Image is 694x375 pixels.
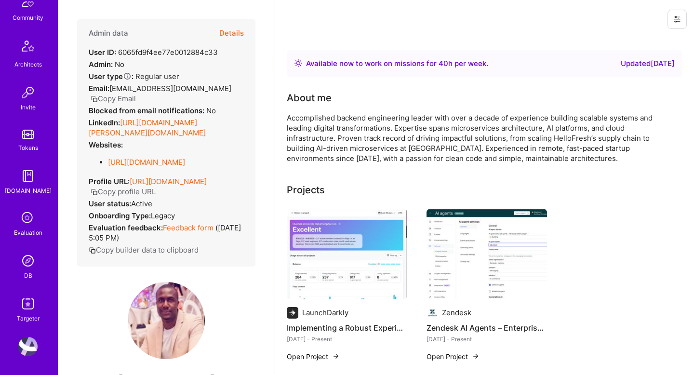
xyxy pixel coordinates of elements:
[89,140,123,149] strong: Websites:
[13,13,43,23] div: Community
[18,294,38,313] img: Skill Targeter
[128,282,205,359] img: User Avatar
[5,186,52,196] div: [DOMAIN_NAME]
[219,19,244,47] button: Details
[472,352,480,360] img: arrow-right
[89,60,113,69] strong: Admin:
[89,29,128,38] h4: Admin data
[151,211,175,220] span: legacy
[89,59,124,69] div: No
[91,95,98,103] i: icon Copy
[17,313,40,323] div: Targeter
[18,143,38,153] div: Tokens
[287,183,325,197] div: Projects
[287,351,340,362] button: Open Project
[89,106,206,115] strong: Blocked from email notifications:
[89,247,96,254] i: icon Copy
[89,84,109,93] strong: Email:
[89,71,179,81] div: Regular user
[287,209,407,299] img: Implementing a Robust Experiment Health Check System
[89,48,116,57] strong: User ID:
[108,158,185,167] a: [URL][DOMAIN_NAME]
[442,308,471,318] div: Zendesk
[302,308,348,318] div: LaunchDarkly
[21,102,36,112] div: Invite
[621,58,675,69] div: Updated [DATE]
[89,245,199,255] button: Copy builder data to clipboard
[123,72,132,80] i: Help
[18,166,38,186] img: guide book
[24,270,32,281] div: DB
[89,177,130,186] strong: Profile URL:
[427,334,547,344] div: [DATE] - Present
[427,307,438,319] img: Company logo
[427,321,547,334] h4: Zendesk AI Agents – Enterprise-Grade LLM Support Assistant
[287,113,672,163] div: Accomplished backend engineering leader with over a decade of experience building scalable system...
[89,106,216,116] div: No
[91,94,136,104] button: Copy Email
[131,199,152,208] span: Active
[22,130,34,139] img: tokens
[439,59,448,68] span: 40
[89,223,244,243] div: ( [DATE] 5:05 PM )
[427,351,480,362] button: Open Project
[16,36,40,59] img: Architects
[91,187,156,197] button: Copy profile URL
[19,209,37,228] i: icon SelectionTeam
[18,337,38,356] img: User Avatar
[287,334,407,344] div: [DATE] - Present
[14,59,42,69] div: Architects
[89,223,163,232] strong: Evaluation feedback:
[287,91,332,105] div: About me
[130,177,207,186] a: [URL][DOMAIN_NAME]
[163,223,214,232] a: Feedback form
[287,307,298,319] img: Company logo
[294,59,302,67] img: Availability
[91,188,98,196] i: icon Copy
[18,251,38,270] img: Admin Search
[89,47,218,57] div: 6065fd9f4ee77e0012884c33
[89,118,120,127] strong: LinkedIn:
[89,72,133,81] strong: User type :
[287,321,407,334] h4: Implementing a Robust Experiment Health Check System
[89,211,151,220] strong: Onboarding Type:
[109,84,231,93] span: [EMAIL_ADDRESS][DOMAIN_NAME]
[18,83,38,102] img: Invite
[89,118,206,137] a: [URL][DOMAIN_NAME][PERSON_NAME][DOMAIN_NAME]
[14,228,42,238] div: Evaluation
[16,337,40,356] a: User Avatar
[89,199,131,208] strong: User status:
[306,58,488,69] div: Available now to work on missions for h per week .
[332,352,340,360] img: arrow-right
[427,209,547,299] img: Zendesk AI Agents – Enterprise-Grade LLM Support Assistant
